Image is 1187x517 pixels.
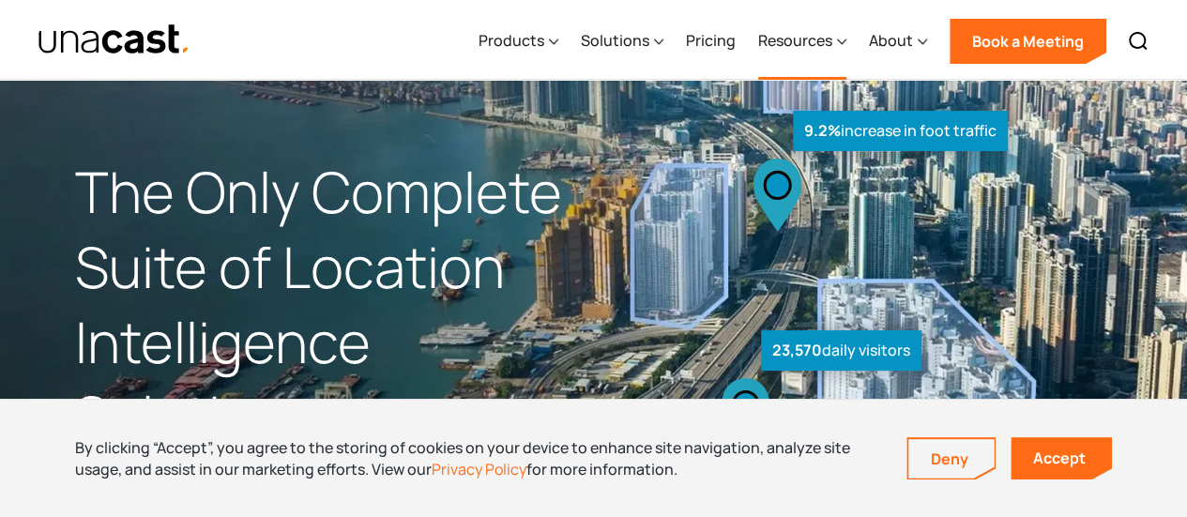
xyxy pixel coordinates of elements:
a: Deny [908,439,995,479]
a: Book a Meeting [950,19,1106,64]
div: Products [479,3,558,80]
div: About [869,3,927,80]
h1: The Only Complete Suite of Location Intelligence Solutions [75,155,594,454]
div: By clicking “Accept”, you agree to the storing of cookies on your device to enhance site navigati... [75,437,878,479]
div: daily visitors [761,330,921,371]
a: Privacy Policy [432,459,526,479]
div: Resources [758,29,832,52]
a: Pricing [686,3,736,80]
div: Solutions [581,3,663,80]
div: About [869,29,913,52]
strong: 23,570 [772,340,822,360]
div: increase in foot traffic [793,111,1008,151]
div: Solutions [581,29,649,52]
img: Search icon [1127,30,1149,53]
a: Accept [1011,437,1112,479]
a: home [38,23,190,56]
img: Unacast text logo [38,23,190,56]
div: Resources [758,3,846,80]
strong: 9.2% [804,120,841,141]
div: Products [479,29,544,52]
